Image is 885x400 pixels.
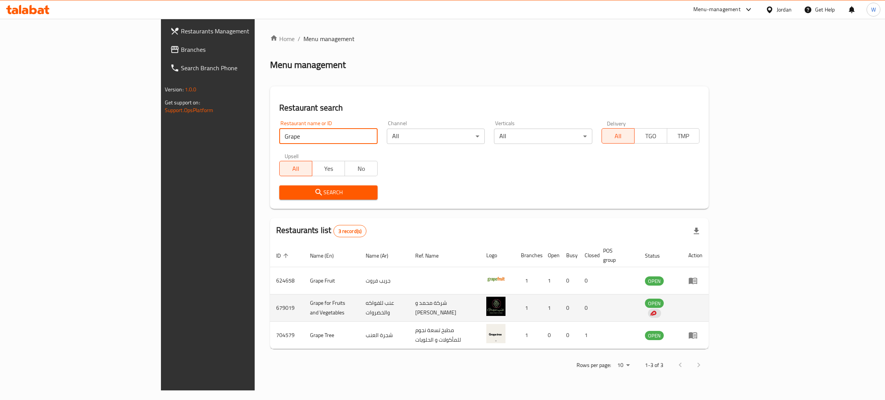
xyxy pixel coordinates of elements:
[165,98,200,107] span: Get support on:
[348,163,375,174] span: No
[345,161,378,176] button: No
[387,129,485,144] div: All
[164,22,309,40] a: Restaurants Management
[667,128,700,144] button: TMP
[270,244,709,349] table: enhanced table
[303,34,355,43] span: Menu management
[333,225,367,237] div: Total records count
[494,129,592,144] div: All
[360,322,409,349] td: شجرة العنب
[605,131,631,142] span: All
[634,128,667,144] button: TGO
[315,163,342,174] span: Yes
[486,324,505,343] img: Grape Tree
[645,251,670,260] span: Status
[638,131,664,142] span: TGO
[542,244,560,267] th: Open
[682,244,709,267] th: Action
[515,244,542,267] th: Branches
[181,45,303,54] span: Branches
[415,251,449,260] span: Ref. Name
[285,188,371,197] span: Search
[602,128,635,144] button: All
[560,244,578,267] th: Busy
[312,161,345,176] button: Yes
[486,297,505,316] img: Grape for Fruits and Vegetables
[645,331,664,340] span: OPEN
[285,153,299,159] label: Upsell
[409,322,481,349] td: مطبخ تسعة نجوم للمأكولات و الحلويات
[645,360,663,370] p: 1-3 of 3
[542,322,560,349] td: 0
[607,121,626,126] label: Delivery
[871,5,876,14] span: W
[688,276,703,285] div: Menu
[409,294,481,322] td: شركة محمد و [PERSON_NAME]
[614,360,633,371] div: Rows per page:
[304,294,360,322] td: Grape for Fruits and Vegetables
[181,26,303,36] span: Restaurants Management
[645,299,664,308] span: OPEN
[279,129,378,144] input: Search for restaurant name or ID..
[480,244,515,267] th: Logo
[560,267,578,294] td: 0
[276,225,366,237] h2: Restaurants list
[185,84,197,94] span: 1.0.0
[687,222,706,240] div: Export file
[283,163,309,174] span: All
[181,63,303,73] span: Search Branch Phone
[366,251,398,260] span: Name (Ar)
[693,5,741,14] div: Menu-management
[515,294,542,322] td: 1
[360,267,409,294] td: جريب فروت
[304,322,360,349] td: Grape Tree
[304,267,360,294] td: Grape Fruit
[360,294,409,322] td: عنب للفواكه والخضروات
[279,161,312,176] button: All
[645,331,664,340] div: OPEN
[334,228,366,235] span: 3 record(s)
[777,5,792,14] div: Jordan
[279,102,699,114] h2: Restaurant search
[578,294,597,322] td: 0
[310,251,344,260] span: Name (En)
[270,34,709,43] nav: breadcrumb
[165,105,214,115] a: Support.OpsPlatform
[578,267,597,294] td: 0
[165,84,184,94] span: Version:
[164,40,309,59] a: Branches
[688,331,703,340] div: Menu
[650,310,656,317] img: delivery hero logo
[542,267,560,294] td: 1
[276,251,291,260] span: ID
[603,246,629,264] span: POS group
[560,322,578,349] td: 0
[670,131,697,142] span: TMP
[560,294,578,322] td: 0
[279,185,378,200] button: Search
[578,244,597,267] th: Closed
[578,322,597,349] td: 1
[542,294,560,322] td: 1
[648,309,661,318] div: Indicates that the vendor menu management has been moved to DH Catalog service
[515,322,542,349] td: 1
[515,267,542,294] td: 1
[645,277,664,286] span: OPEN
[486,269,505,289] img: Grape Fruit
[577,360,611,370] p: Rows per page:
[164,59,309,77] a: Search Branch Phone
